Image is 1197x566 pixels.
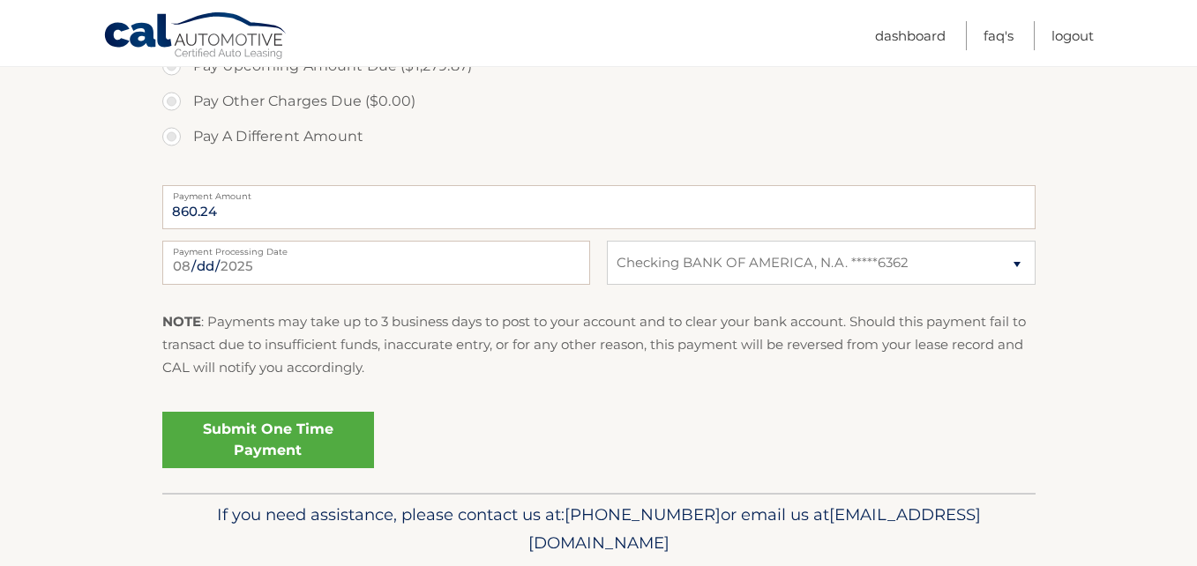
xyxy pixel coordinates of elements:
a: Cal Automotive [103,11,288,63]
a: Submit One Time Payment [162,412,374,468]
input: Payment Date [162,241,590,285]
label: Pay A Different Amount [162,119,1036,154]
a: FAQ's [984,21,1014,50]
label: Payment Amount [162,185,1036,199]
p: If you need assistance, please contact us at: or email us at [174,501,1024,557]
a: Logout [1051,21,1094,50]
a: Dashboard [875,21,946,50]
strong: NOTE [162,313,201,330]
p: : Payments may take up to 3 business days to post to your account and to clear your bank account.... [162,310,1036,380]
span: [EMAIL_ADDRESS][DOMAIN_NAME] [528,504,981,553]
label: Payment Processing Date [162,241,590,255]
input: Payment Amount [162,185,1036,229]
span: [PHONE_NUMBER] [565,504,721,525]
label: Pay Other Charges Due ($0.00) [162,84,1036,119]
